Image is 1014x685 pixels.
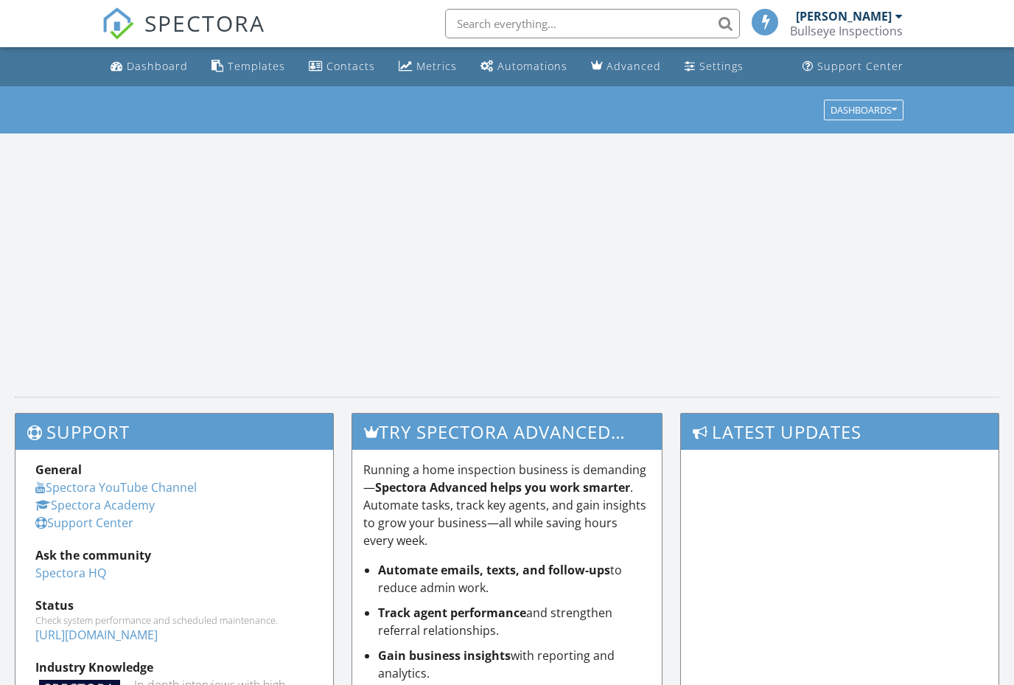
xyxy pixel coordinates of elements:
div: Industry Knowledge [35,658,313,676]
h3: Support [15,414,333,450]
a: Settings [679,53,749,80]
span: SPECTORA [144,7,265,38]
a: Spectora HQ [35,565,106,581]
div: Dashboard [127,59,188,73]
li: with reporting and analytics. [378,647,650,682]
div: Status [35,597,313,614]
a: Spectora YouTube Channel [35,479,197,496]
div: Templates [228,59,285,73]
a: Support Center [797,53,909,80]
a: Contacts [303,53,381,80]
a: Automations (Basic) [475,53,573,80]
a: Templates [206,53,291,80]
div: Contacts [326,59,375,73]
input: Search everything... [445,9,740,38]
strong: General [35,462,82,478]
strong: Automate emails, texts, and follow-ups [378,562,610,578]
h3: Try spectora advanced [DATE] [352,414,661,450]
a: Advanced [585,53,667,80]
div: Automations [497,59,567,73]
h3: Latest Updates [681,414,999,450]
strong: Gain business insights [378,647,511,664]
a: SPECTORA [102,20,265,51]
div: Bullseye Inspections [790,24,903,38]
div: Check system performance and scheduled maintenance. [35,614,313,626]
li: to reduce admin work. [378,561,650,597]
li: and strengthen referral relationships. [378,604,650,639]
a: Dashboard [105,53,194,80]
div: Metrics [416,59,457,73]
div: Dashboards [831,105,897,115]
strong: Spectora Advanced helps you work smarter [375,479,630,496]
p: Running a home inspection business is demanding— . Automate tasks, track key agents, and gain ins... [363,461,650,549]
a: Metrics [393,53,463,80]
div: Support Center [817,59,903,73]
button: Dashboards [824,100,903,120]
div: Advanced [606,59,661,73]
div: Ask the community [35,546,313,564]
strong: Track agent performance [378,605,526,621]
a: Support Center [35,515,133,531]
a: Spectora Academy [35,497,155,513]
div: Settings [699,59,744,73]
div: [PERSON_NAME] [796,9,892,24]
a: [URL][DOMAIN_NAME] [35,627,158,643]
img: The Best Home Inspection Software - Spectora [102,7,134,40]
